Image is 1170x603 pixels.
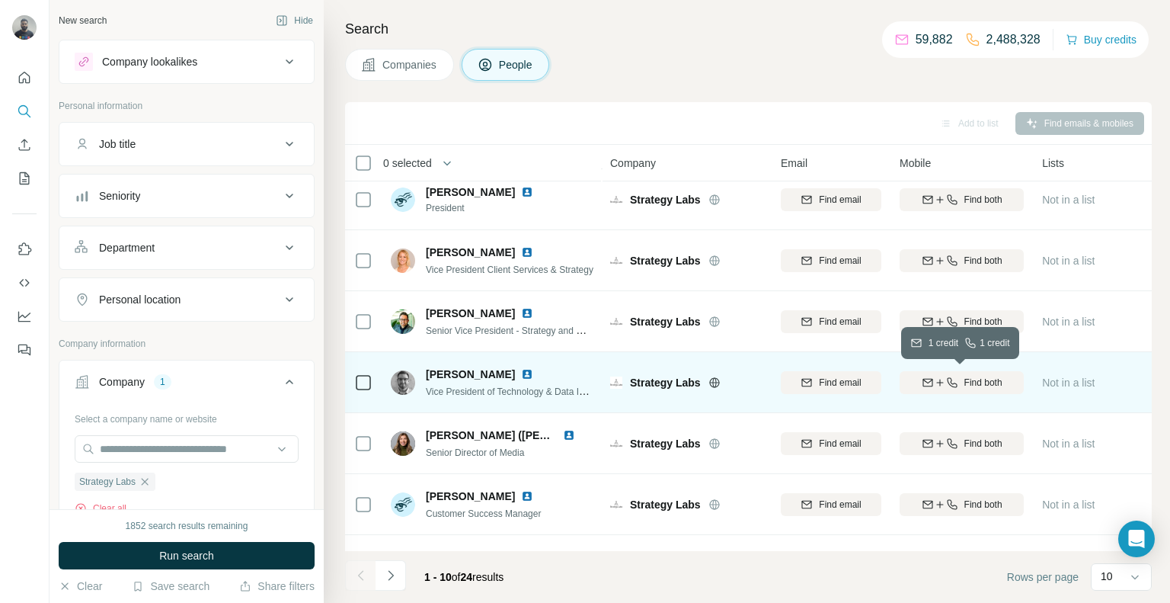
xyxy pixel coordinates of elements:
button: Find both [900,249,1024,272]
button: Feedback [12,336,37,364]
p: 2,488,328 [986,30,1041,49]
button: Use Surfe on LinkedIn [12,236,37,263]
img: Logo of Strategy Labs [610,194,622,206]
button: My lists [12,165,37,192]
div: Job title [99,136,136,152]
button: Find email [781,310,881,333]
button: Find both [900,310,1024,333]
span: People [499,57,534,72]
img: Avatar [391,492,415,517]
span: Email [781,156,807,171]
button: Find both [900,432,1024,455]
span: Strategy Labs [630,436,701,451]
span: Find email [819,376,861,390]
span: Find both [964,437,1002,451]
span: Not in a list [1042,255,1095,267]
span: Find both [964,193,1002,207]
img: Avatar [391,310,415,334]
img: LinkedIn logo [521,246,533,258]
span: [PERSON_NAME] ([PERSON_NAME]) [PERSON_NAME] [426,429,707,441]
button: Find both [900,493,1024,516]
img: Logo of Strategy Labs [610,377,622,389]
span: Find both [964,376,1002,390]
button: Find email [781,493,881,516]
span: Strategy Labs [630,314,701,329]
div: Select a company name or website [75,406,299,426]
h4: Search [345,18,1152,40]
div: 1 [154,375,171,389]
span: Strategy Labs [79,475,136,489]
span: 1 - 10 [424,571,452,583]
img: LinkedIn logo [563,429,575,441]
img: Logo of Strategy Labs [610,438,622,450]
span: Not in a list [1042,499,1095,511]
span: Find both [964,254,1002,268]
button: Company lookalikes [59,43,314,80]
button: Find email [781,371,881,394]
span: Customer Success Manager [426,508,541,519]
span: Rows per page [1007,569,1079,585]
button: Search [12,98,37,125]
span: Lists [1042,156,1064,171]
span: Find email [819,498,861,512]
span: [PERSON_NAME] [426,489,515,504]
span: of [452,571,461,583]
p: Personal information [59,99,315,113]
button: Company1 [59,364,314,406]
img: LinkedIn logo [521,551,533,563]
button: Job title [59,126,314,162]
button: Personal location [59,281,314,318]
img: Avatar [391,249,415,273]
button: Save search [132,579,209,594]
span: Find email [819,254,861,268]
span: Vice President Client Services & Strategy [426,265,593,275]
button: Find email [781,249,881,272]
span: Find email [819,437,861,451]
p: Company information [59,337,315,351]
span: Senior Director of Media [426,447,524,458]
button: Enrich CSV [12,131,37,159]
span: [PERSON_NAME] [426,184,515,200]
button: Run search [59,542,315,569]
button: Department [59,229,314,266]
div: Company [99,374,145,390]
div: Seniority [99,188,140,204]
button: Hide [265,9,324,32]
img: Logo of Strategy Labs [610,255,622,267]
span: [PERSON_NAME] [426,367,515,382]
div: Company lookalikes [102,54,197,69]
button: Buy credits [1066,29,1136,50]
button: Clear [59,579,102,594]
span: Find email [819,193,861,207]
span: results [424,571,503,583]
img: LinkedIn logo [521,490,533,502]
button: Share filters [239,579,315,594]
button: Dashboard [12,303,37,330]
span: Run search [159,548,214,563]
button: Find email [781,432,881,455]
span: 0 selected [383,156,432,171]
div: New search [59,14,107,27]
span: Strategy Labs [630,192,701,207]
span: Not in a list [1042,438,1095,450]
span: Strategy Labs [630,375,701,390]
span: Vice President of Technology & Data Innovation [426,385,619,397]
span: [PERSON_NAME] [426,306,515,321]
div: Personal location [99,292,181,307]
span: [PERSON_NAME] [426,550,515,565]
span: 24 [461,571,473,583]
span: Find email [819,315,861,329]
img: Logo of Strategy Labs [610,499,622,511]
button: Seniority [59,178,314,214]
img: Avatar [391,370,415,395]
p: 10 [1101,569,1113,584]
span: Not in a list [1042,194,1095,206]
img: Avatar [12,15,37,40]
button: Find email [781,188,881,211]
span: [PERSON_NAME] [426,245,515,260]
img: LinkedIn logo [521,307,533,319]
button: Navigate to next page [376,560,406,591]
button: Find both [900,188,1024,211]
span: Find both [964,498,1002,512]
span: Senior Vice President - Strategy and Operations [426,324,621,336]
